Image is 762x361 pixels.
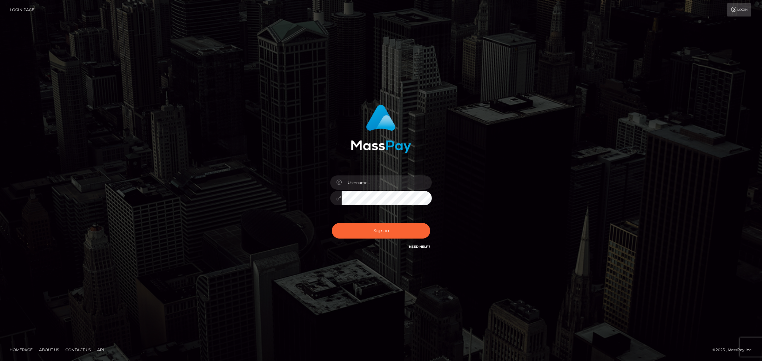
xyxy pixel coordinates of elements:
a: Need Help? [409,245,430,249]
a: Homepage [7,345,35,355]
a: Contact Us [63,345,93,355]
a: Login Page [10,3,34,16]
input: Username... [342,175,432,190]
a: Login [727,3,751,16]
a: API [95,345,107,355]
div: © 2025 , MassPay Inc. [712,346,757,353]
button: Sign in [332,223,430,239]
a: About Us [37,345,62,355]
img: MassPay Login [351,105,411,153]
